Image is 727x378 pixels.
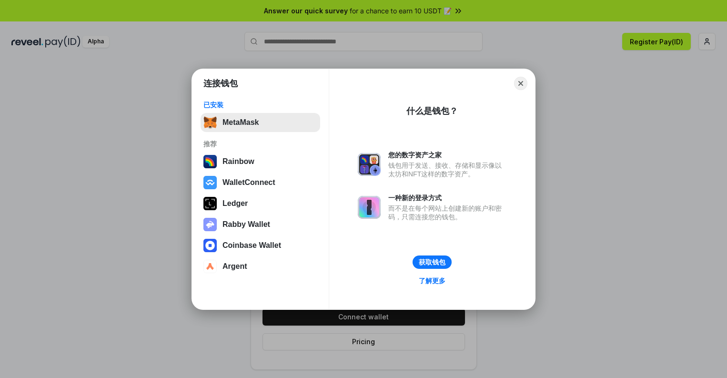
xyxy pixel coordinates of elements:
img: svg+xml,%3Csvg%20xmlns%3D%22http%3A%2F%2Fwww.w3.org%2F2000%2Fsvg%22%20fill%3D%22none%22%20viewBox... [358,153,381,176]
div: 了解更多 [419,276,445,285]
button: Argent [201,257,320,276]
img: svg+xml,%3Csvg%20xmlns%3D%22http%3A%2F%2Fwww.w3.org%2F2000%2Fsvg%22%20fill%3D%22none%22%20viewBox... [358,196,381,219]
button: Ledger [201,194,320,213]
img: svg+xml,%3Csvg%20fill%3D%22none%22%20height%3D%2233%22%20viewBox%3D%220%200%2035%2033%22%20width%... [203,116,217,129]
img: svg+xml,%3Csvg%20width%3D%22120%22%20height%3D%22120%22%20viewBox%3D%220%200%20120%20120%22%20fil... [203,155,217,168]
div: 获取钱包 [419,258,445,266]
div: Argent [222,262,247,271]
div: Ledger [222,199,248,208]
h1: 连接钱包 [203,78,238,89]
div: 一种新的登录方式 [388,194,506,202]
img: svg+xml,%3Csvg%20width%3D%2228%22%20height%3D%2228%22%20viewBox%3D%220%200%2028%2028%22%20fill%3D... [203,260,217,273]
div: 钱包用于发送、接收、存储和显示像以太坊和NFT这样的数字资产。 [388,161,506,178]
a: 了解更多 [413,275,451,287]
div: 什么是钱包？ [406,105,458,117]
img: svg+xml,%3Csvg%20xmlns%3D%22http%3A%2F%2Fwww.w3.org%2F2000%2Fsvg%22%20width%3D%2228%22%20height%3... [203,197,217,210]
img: svg+xml,%3Csvg%20width%3D%2228%22%20height%3D%2228%22%20viewBox%3D%220%200%2028%2028%22%20fill%3D... [203,239,217,252]
img: svg+xml,%3Csvg%20xmlns%3D%22http%3A%2F%2Fwww.w3.org%2F2000%2Fsvg%22%20fill%3D%22none%22%20viewBox... [203,218,217,231]
button: WalletConnect [201,173,320,192]
div: Coinbase Wallet [222,241,281,250]
div: 已安装 [203,101,317,109]
img: svg+xml,%3Csvg%20width%3D%2228%22%20height%3D%2228%22%20viewBox%3D%220%200%2028%2028%22%20fill%3D... [203,176,217,189]
div: 您的数字资产之家 [388,151,506,159]
div: 推荐 [203,140,317,148]
button: 获取钱包 [413,255,452,269]
button: Coinbase Wallet [201,236,320,255]
button: Rainbow [201,152,320,171]
div: Rainbow [222,157,254,166]
div: 而不是在每个网站上创建新的账户和密码，只需连接您的钱包。 [388,204,506,221]
div: Rabby Wallet [222,220,270,229]
button: MetaMask [201,113,320,132]
button: Close [514,77,527,90]
button: Rabby Wallet [201,215,320,234]
div: WalletConnect [222,178,275,187]
div: MetaMask [222,118,259,127]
